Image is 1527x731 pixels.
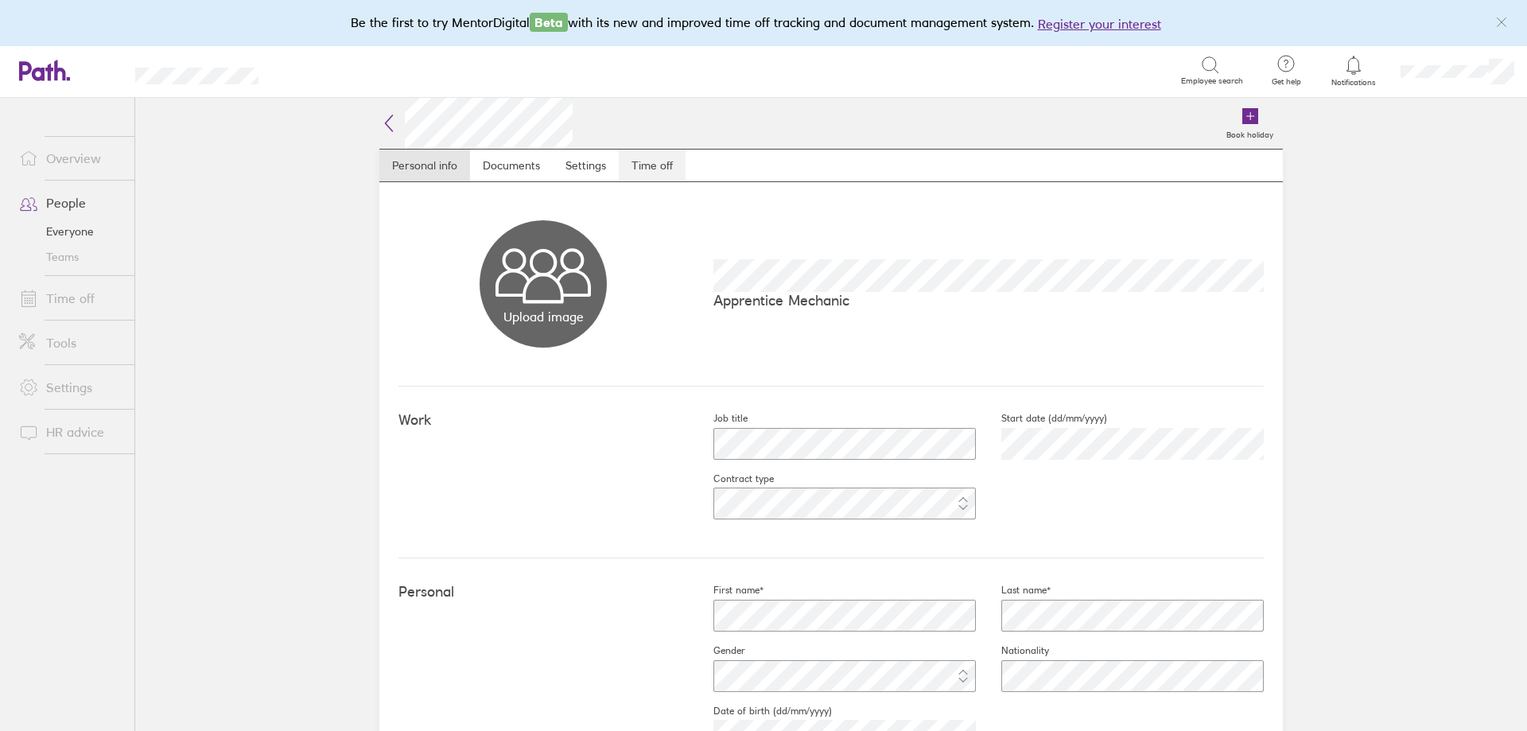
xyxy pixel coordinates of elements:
[1261,77,1312,87] span: Get help
[6,371,134,403] a: Settings
[351,13,1177,33] div: Be the first to try MentorDigital with its new and improved time off tracking and document manage...
[976,644,1049,657] label: Nationality
[1038,14,1161,33] button: Register your interest
[688,644,745,657] label: Gender
[6,416,134,448] a: HR advice
[6,282,134,314] a: Time off
[301,63,342,77] div: Search
[379,150,470,181] a: Personal info
[976,584,1051,597] label: Last name*
[398,412,688,429] h4: Work
[713,292,1264,309] p: Apprentice Mechanic
[6,187,134,219] a: People
[553,150,619,181] a: Settings
[688,472,774,485] label: Contract type
[1328,54,1380,87] a: Notifications
[619,150,686,181] a: Time off
[1217,126,1283,140] label: Book holiday
[688,705,832,717] label: Date of birth (dd/mm/yyyy)
[398,584,688,601] h4: Personal
[1217,98,1283,149] a: Book holiday
[6,244,134,270] a: Teams
[688,412,748,425] label: Job title
[6,219,134,244] a: Everyone
[6,142,134,174] a: Overview
[470,150,553,181] a: Documents
[1181,76,1243,86] span: Employee search
[976,412,1107,425] label: Start date (dd/mm/yyyy)
[530,13,568,32] span: Beta
[1328,78,1380,87] span: Notifications
[688,584,763,597] label: First name*
[6,327,134,359] a: Tools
